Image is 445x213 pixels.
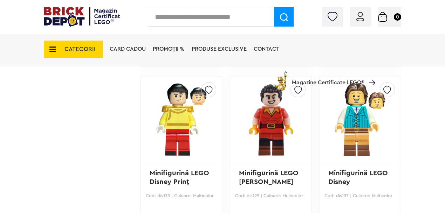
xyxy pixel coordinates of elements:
img: Minifigurină LEGO Disney Prinţ fermecător dis133 [150,83,213,157]
a: Minifigurină LEGO Disney Prinţ fermecă... [150,170,211,194]
span: Magazine Certificate LEGO® [292,70,364,86]
p: Cod: dis137 | Culoare: Multicolor [324,192,396,208]
img: Minifigurină LEGO Disney Flynn Rider dis137 [328,83,392,157]
a: Minifigurină LEGO Disney [PERSON_NAME] Rider dis137 [328,170,390,203]
a: Produse exclusive [192,46,247,52]
a: Magazine Certificate LEGO® [364,71,375,77]
p: Cod: dis133 | Culoare: Multicolor [146,192,217,208]
p: Cod: dis129 | Culoare: Multicolor [235,192,306,208]
a: Minifigurină LEGO [PERSON_NAME] dis129 [239,170,301,194]
img: Minifigurină LEGO Disney Gaston dis129 [239,83,302,157]
small: 0 [394,13,401,21]
a: Card Cadou [110,46,146,52]
a: Contact [254,46,279,52]
a: PROMOȚII % [153,46,185,52]
span: CATEGORII [64,46,96,52]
